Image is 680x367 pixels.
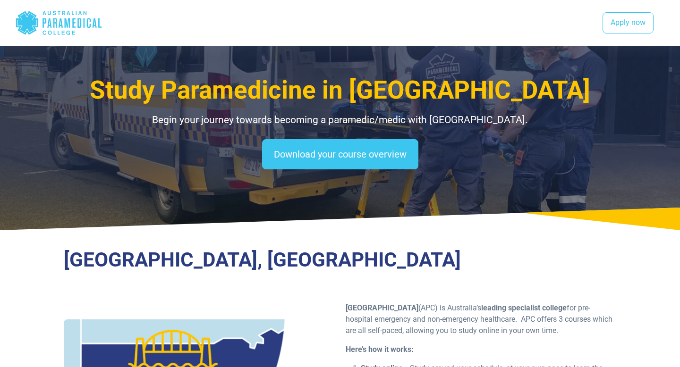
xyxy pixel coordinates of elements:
[90,75,590,105] span: Study Paramedicine in [GEOGRAPHIC_DATA]
[481,303,567,312] strong: leading specialist college
[15,8,102,38] div: Australian Paramedical College
[64,248,616,272] h3: [GEOGRAPHIC_DATA], [GEOGRAPHIC_DATA]
[346,303,418,312] strong: [GEOGRAPHIC_DATA]
[346,302,616,336] p: (APC) is Australia’s for pre-hospital emergency and non-emergency healthcare. APC offers 3 course...
[346,345,414,354] b: Here’s how it works:
[603,12,654,34] a: Apply now
[262,139,418,169] a: Download your course overview
[64,113,616,128] p: Begin your journey towards becoming a paramedic/medic with [GEOGRAPHIC_DATA].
